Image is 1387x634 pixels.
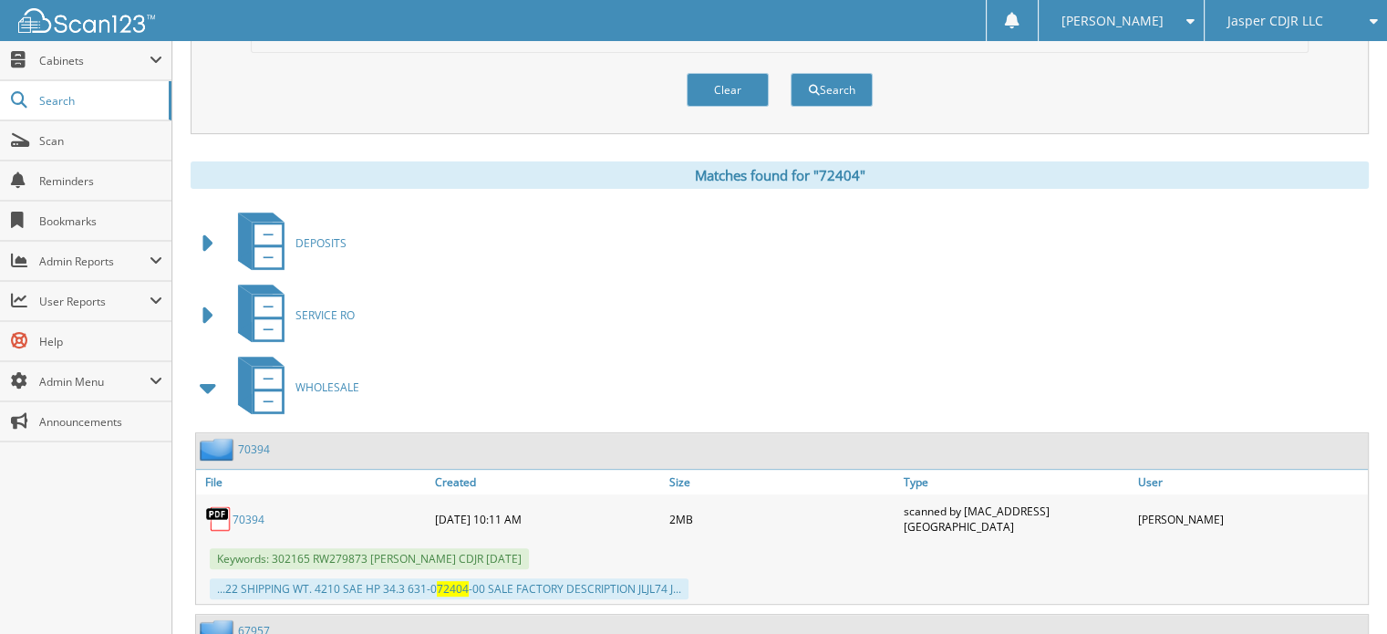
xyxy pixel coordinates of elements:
a: SERVICE RO [227,279,355,351]
a: Size [665,470,899,494]
div: scanned by [MAC_ADDRESS][GEOGRAPHIC_DATA] [899,499,1133,539]
a: 70394 [233,512,264,527]
button: Search [791,73,873,107]
span: Keywords: 302165 RW279873 [PERSON_NAME] CDJR [DATE] [210,548,529,569]
a: 70394 [238,442,270,457]
span: Admin Reports [39,254,150,269]
span: WHOLESALE [295,379,359,395]
span: SERVICE RO [295,307,355,323]
span: Admin Menu [39,374,150,390]
button: Clear [687,73,769,107]
a: User [1133,470,1368,494]
div: [DATE] 10:11 AM [430,499,665,539]
img: PDF.png [205,505,233,533]
span: Bookmarks [39,213,162,229]
span: DEPOSITS [295,235,347,251]
div: ...22 SHIPPING WT. 4210 SAE HP 34.3 631-0 -00 SALE FACTORY DESCRIPTION JLJL74 J... [210,578,688,599]
div: 2MB [665,499,899,539]
span: [PERSON_NAME] [1061,16,1164,26]
span: Reminders [39,173,162,189]
div: [PERSON_NAME] [1133,499,1368,539]
a: Created [430,470,665,494]
span: Jasper CDJR LLC [1227,16,1323,26]
span: User Reports [39,294,150,309]
span: Scan [39,133,162,149]
a: Type [899,470,1133,494]
a: WHOLESALE [227,351,359,423]
span: Search [39,93,160,109]
a: File [196,470,430,494]
span: Cabinets [39,53,150,68]
iframe: Chat Widget [1296,546,1387,634]
div: Matches found for "72404" [191,161,1369,189]
img: scan123-logo-white.svg [18,8,155,33]
img: folder2.png [200,438,238,461]
a: DEPOSITS [227,207,347,279]
span: Announcements [39,414,162,430]
span: Help [39,334,162,349]
span: 72404 [437,581,469,597]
